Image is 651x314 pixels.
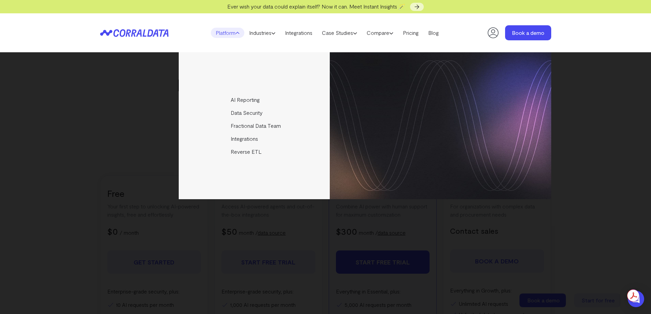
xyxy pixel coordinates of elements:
[505,25,551,40] a: Book a demo
[362,28,398,38] a: Compare
[244,28,280,38] a: Industries
[423,28,444,38] a: Blog
[179,132,331,145] a: Integrations
[179,106,331,119] a: Data Security
[179,145,331,158] a: Reverse ETL
[317,28,362,38] a: Case Studies
[179,93,331,106] a: AI Reporting
[398,28,423,38] a: Pricing
[211,28,244,38] a: Platform
[227,3,405,10] span: Ever wish your data could explain itself? Now it can. Meet Instant Insights 🪄
[280,28,317,38] a: Integrations
[179,119,331,132] a: Fractional Data Team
